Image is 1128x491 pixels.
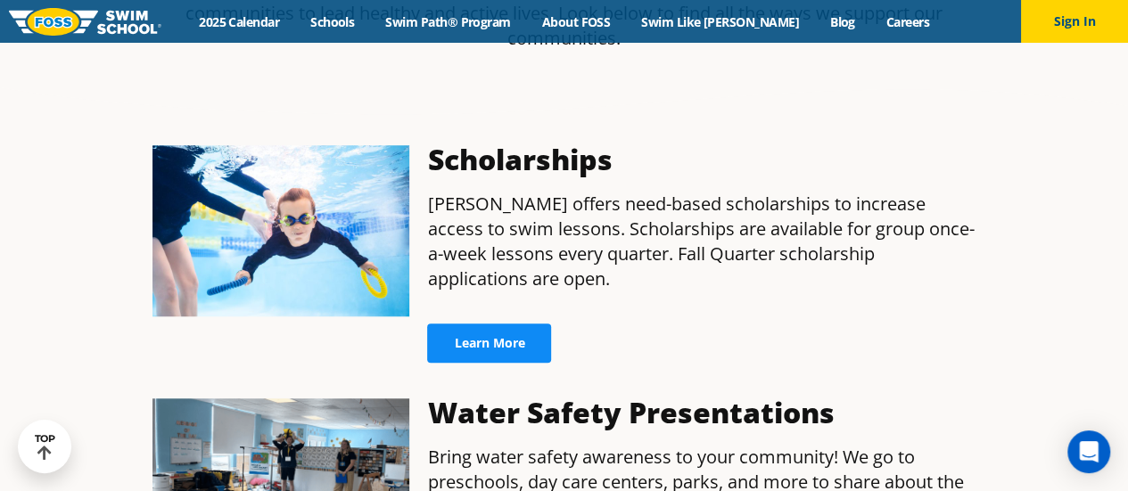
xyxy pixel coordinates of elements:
a: Swim Path® Program [370,13,526,30]
div: TOP [35,433,55,461]
a: Schools [295,13,370,30]
h3: Scholarships [427,145,976,174]
a: Blog [814,13,870,30]
a: About FOSS [526,13,626,30]
a: 2025 Calendar [184,13,295,30]
span: Learn More [454,337,524,349]
a: Learn More [427,323,551,363]
p: [PERSON_NAME] offers need-based scholarships to increase access to swim lessons. Scholarships are... [427,192,976,291]
a: Swim Like [PERSON_NAME] [626,13,815,30]
div: Open Intercom Messenger [1067,430,1110,473]
a: Careers [870,13,944,30]
img: FOSS Swim School Logo [9,8,161,36]
h3: Water Safety Presentations [427,398,976,427]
